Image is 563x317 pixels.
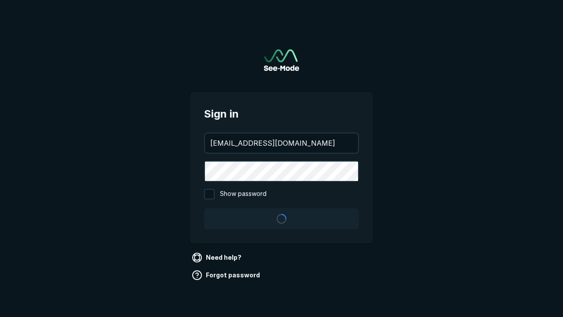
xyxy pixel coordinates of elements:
span: Show password [220,189,267,199]
a: Need help? [190,251,245,265]
span: Sign in [204,106,359,122]
a: Forgot password [190,268,263,282]
a: Go to sign in [264,49,299,71]
img: See-Mode Logo [264,49,299,71]
input: your@email.com [205,133,358,153]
